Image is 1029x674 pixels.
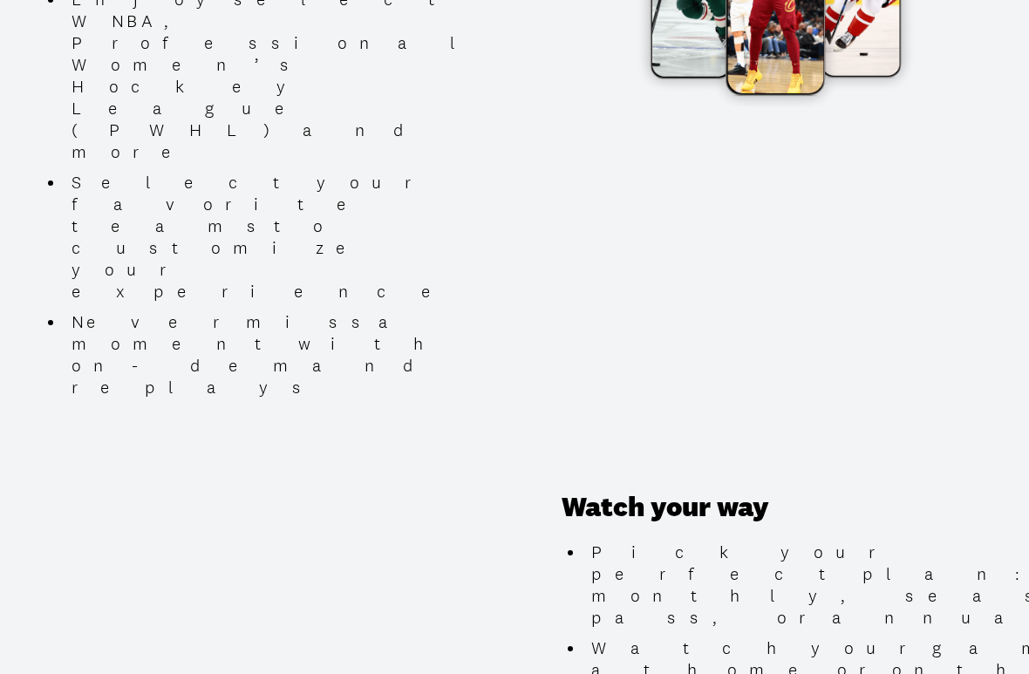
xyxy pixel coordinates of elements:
li: Never miss a moment with on-demand replays [65,312,493,399]
li: Select your favorite teams to customize your experience [65,173,493,303]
